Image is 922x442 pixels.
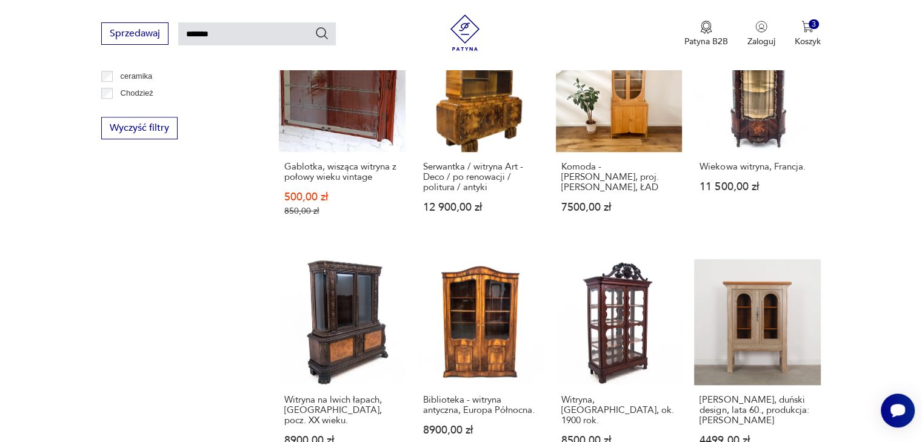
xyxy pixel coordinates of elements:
p: 8900,00 zł [423,425,538,435]
h3: Biblioteka - witryna antyczna, Europa Północna. [423,395,538,415]
p: Chodzież [121,87,153,100]
div: 3 [809,19,819,30]
button: Wyczyść filtry [101,117,178,139]
p: 11 500,00 zł [700,182,815,192]
button: Szukaj [315,26,329,41]
a: Wiekowa witryna, Francja.Wiekowa witryna, Francja.11 500,00 zł [694,26,820,240]
h3: [PERSON_NAME], duński design, lata 60., produkcja: [PERSON_NAME] [700,395,815,426]
p: 12 900,00 zł [423,202,538,213]
p: Ćmielów [121,104,151,117]
h3: Komoda - [PERSON_NAME], proj. [PERSON_NAME], ŁAD [561,162,676,193]
img: Patyna - sklep z meblami i dekoracjami vintage [447,15,483,51]
button: Sprzedawaj [101,22,169,45]
h3: Serwantka / witryna Art - Deco / po renowacji / politura / antyki [423,162,538,193]
button: Zaloguj [747,21,775,47]
p: Zaloguj [747,36,775,47]
h3: Witryna, [GEOGRAPHIC_DATA], ok. 1900 rok. [561,395,676,426]
p: ceramika [121,70,153,83]
p: Patyna B2B [684,36,728,47]
img: Ikona medalu [700,21,712,34]
a: KlasykSerwantka / witryna Art - Deco / po renowacji / politura / antykiSerwantka / witryna Art - ... [418,26,544,240]
p: 850,00 zł [284,206,399,216]
a: SaleGablotka, wisząca witryna z połowy wieku vintageGablotka, wisząca witryna z połowy wieku vint... [279,26,405,240]
p: 7500,00 zł [561,202,676,213]
h3: Witryna na lwich łapach, [GEOGRAPHIC_DATA], pocz. XX wieku. [284,395,399,426]
p: Koszyk [795,36,821,47]
a: Sprzedawaj [101,30,169,39]
a: Ikona medaluPatyna B2B [684,21,728,47]
img: Ikona koszyka [801,21,813,33]
iframe: Smartsupp widget button [881,394,915,427]
p: 500,00 zł [284,192,399,202]
h3: Gablotka, wisząca witryna z połowy wieku vintage [284,162,399,182]
button: Patyna B2B [684,21,728,47]
img: Ikonka użytkownika [755,21,767,33]
button: 3Koszyk [795,21,821,47]
h3: Wiekowa witryna, Francja. [700,162,815,172]
a: KlasykKomoda - witryna JAJO, proj. I. Sternińska, ŁADKomoda - [PERSON_NAME], proj. [PERSON_NAME],... [556,26,682,240]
